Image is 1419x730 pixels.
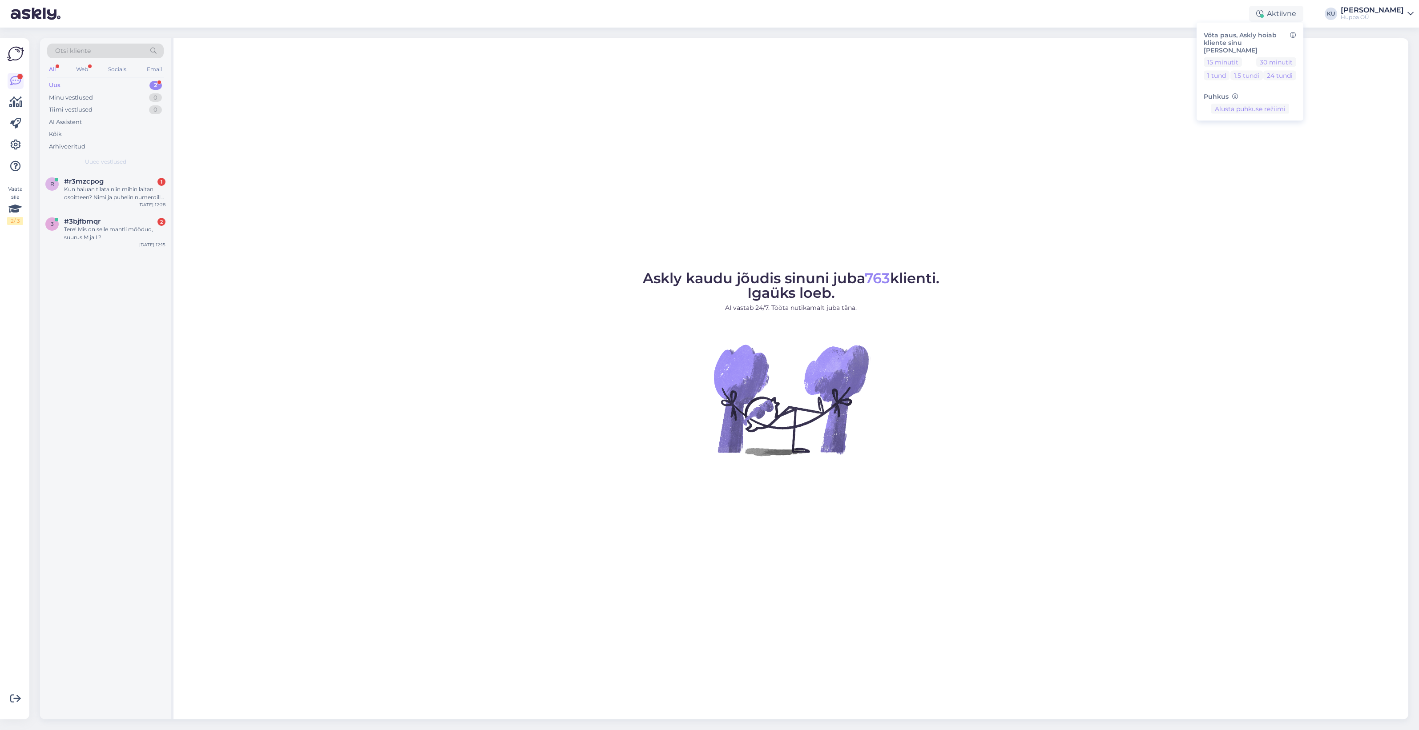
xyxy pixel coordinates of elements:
[157,218,165,226] div: 2
[1341,14,1404,21] div: Huppa OÜ
[7,217,23,225] div: 2 / 3
[49,93,93,102] div: Minu vestlused
[1325,8,1337,20] div: KU
[55,46,91,56] span: Otsi kliente
[1204,71,1230,80] button: 1 tund
[49,118,82,127] div: AI Assistent
[1204,57,1242,67] button: 15 minutit
[49,130,62,139] div: Kõik
[139,241,165,248] div: [DATE] 12:15
[49,81,60,90] div: Uus
[64,225,165,241] div: Tere! Mis on selle mantli mõõdud, suurus M ja L?
[149,81,162,90] div: 2
[1204,32,1296,54] h6: Võta paus, Askly hoiab kliente sinu [PERSON_NAME]
[49,142,85,151] div: Arhiveeritud
[47,64,57,75] div: All
[64,217,101,225] span: #3bjfbmqr
[1230,71,1263,80] button: 1.5 tundi
[1204,93,1296,100] h6: Puhkus
[865,269,890,287] span: 763
[1341,7,1404,14] div: [PERSON_NAME]
[64,185,165,201] div: Kun haluan tilata niin mihin laitan osoitteen? Nimi ja puhelin numeroille on lokerot mutta ei oso...
[711,320,871,480] img: No Chat active
[74,64,90,75] div: Web
[643,269,939,301] span: Askly kaudu jõudis sinuni juba klienti. Igaüks loeb.
[149,93,162,102] div: 0
[145,64,164,75] div: Email
[50,180,54,187] span: r
[149,105,162,114] div: 0
[1211,104,1289,114] button: Alusta puhkuse režiimi
[1249,6,1303,22] div: Aktiivne
[106,64,128,75] div: Socials
[7,45,24,62] img: Askly Logo
[7,185,23,225] div: Vaata siia
[51,221,54,227] span: 3
[157,178,165,186] div: 1
[49,105,93,114] div: Tiimi vestlused
[1263,71,1296,80] button: 24 tundi
[138,201,165,208] div: [DATE] 12:28
[1256,57,1296,67] button: 30 minutit
[64,177,104,185] span: #r3mzcpog
[85,158,126,166] span: Uued vestlused
[1341,7,1414,21] a: [PERSON_NAME]Huppa OÜ
[643,303,939,313] p: AI vastab 24/7. Tööta nutikamalt juba täna.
